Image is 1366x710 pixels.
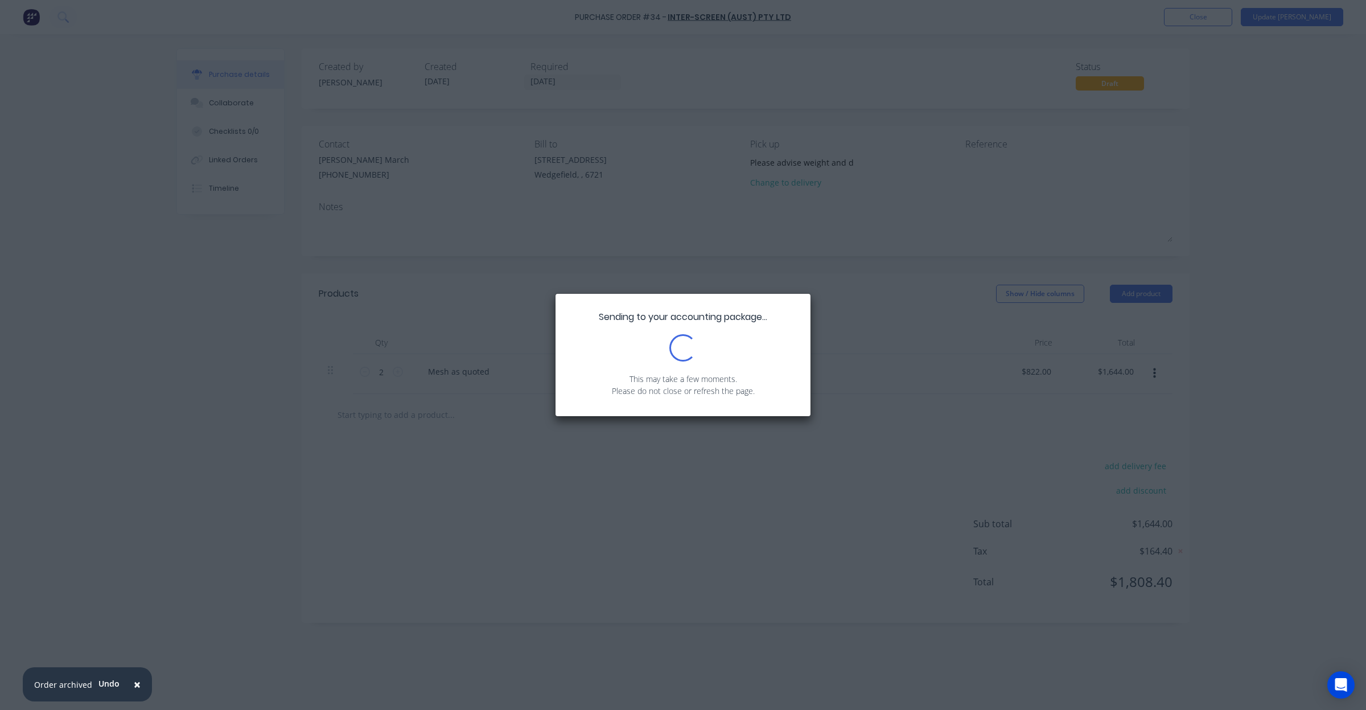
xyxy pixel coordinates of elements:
[1327,671,1355,699] div: Open Intercom Messenger
[134,676,141,692] span: ×
[122,671,152,698] button: Close
[573,373,793,385] p: This may take a few moments.
[34,679,92,691] div: Order archived
[573,385,793,397] p: Please do not close or refresh the page.
[599,310,767,323] span: Sending to your accounting package...
[92,675,126,692] button: Undo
